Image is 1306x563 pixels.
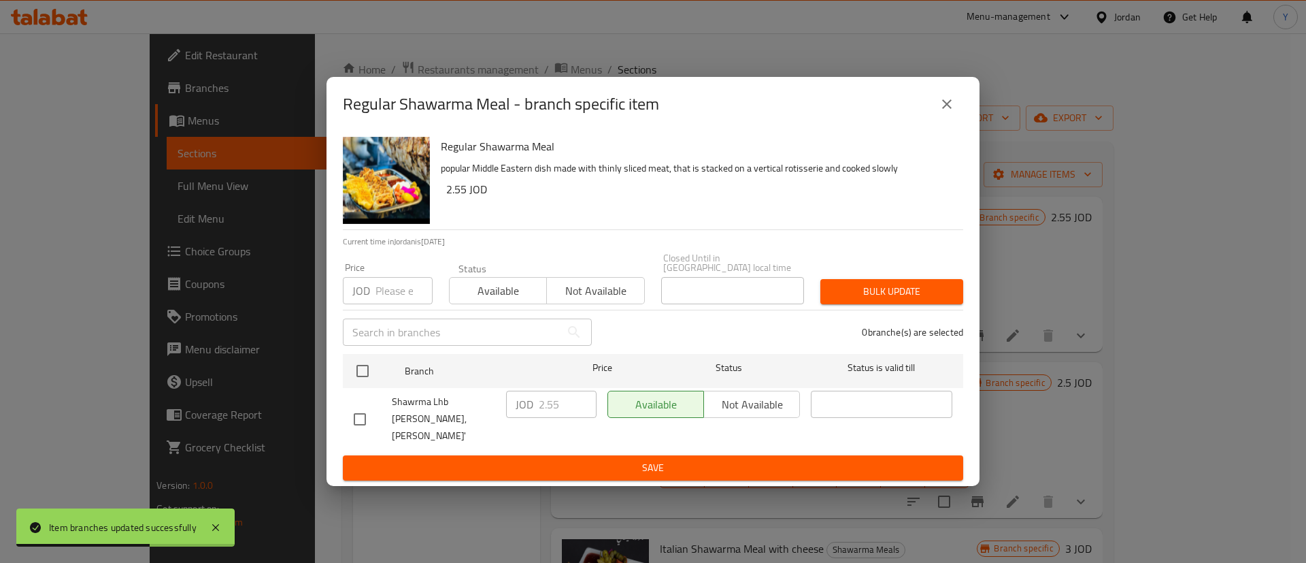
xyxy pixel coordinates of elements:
[49,520,197,535] div: Item branches updated successfully
[343,319,560,346] input: Search in branches
[546,277,644,304] button: Not available
[343,93,659,115] h2: Regular Shawarma Meal - branch specific item
[658,359,800,376] span: Status
[441,160,952,177] p: popular Middle Eastern dish made with thinly sliced meat, that is stacked on a vertical rotisseri...
[516,396,533,413] p: JOD
[557,359,648,376] span: Price
[449,277,547,304] button: Available
[354,460,952,477] span: Save
[831,283,952,300] span: Bulk update
[552,281,639,301] span: Not available
[392,393,495,445] span: Shawrma Lhb [PERSON_NAME], [PERSON_NAME]'
[455,281,541,301] span: Available
[862,325,963,339] p: 0 branche(s) are selected
[343,455,963,481] button: Save
[441,137,952,156] h6: Regular Shawarma Meal
[405,363,546,380] span: Branch
[820,279,963,304] button: Bulk update
[811,359,952,376] span: Status is valid till
[446,180,952,199] h6: 2.55 JOD
[375,277,433,304] input: Please enter price
[539,391,597,418] input: Please enter price
[931,88,963,120] button: close
[343,137,430,224] img: Regular Shawarma Meal
[352,283,370,299] p: JOD
[343,236,963,248] p: Current time in Jordan is [DATE]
